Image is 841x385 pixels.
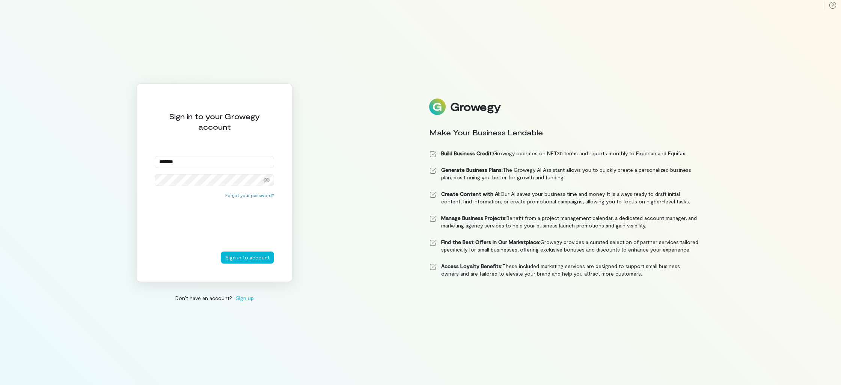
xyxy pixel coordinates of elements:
[429,238,699,253] li: Growegy provides a curated selection of partner services tailored specifically for small business...
[441,263,502,269] strong: Access Loyalty Benefits:
[441,239,540,245] strong: Find the Best Offers in Our Marketplace:
[429,214,699,229] li: Benefit from a project management calendar, a dedicated account manager, and marketing agency ser...
[441,167,503,173] strong: Generate Business Plans:
[441,215,506,221] strong: Manage Business Projects:
[429,262,699,277] li: These included marketing services are designed to support small business owners and are tailored ...
[441,191,500,197] strong: Create Content with AI:
[429,166,699,181] li: The Growegy AI Assistant allows you to quickly create a personalized business plan, positioning y...
[136,294,292,302] div: Don’t have an account?
[155,111,274,132] div: Sign in to your Growegy account
[429,190,699,205] li: Our AI saves your business time and money. It is always ready to draft initial content, find info...
[450,100,500,113] div: Growegy
[429,127,699,138] div: Make Your Business Lendable
[429,99,446,115] img: Logo
[441,150,493,156] strong: Build Business Credit:
[236,294,254,302] span: Sign up
[225,192,274,198] button: Forgot your password?
[429,150,699,157] li: Growegy operates on NET30 terms and reports monthly to Experian and Equifax.
[221,252,274,264] button: Sign in to account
